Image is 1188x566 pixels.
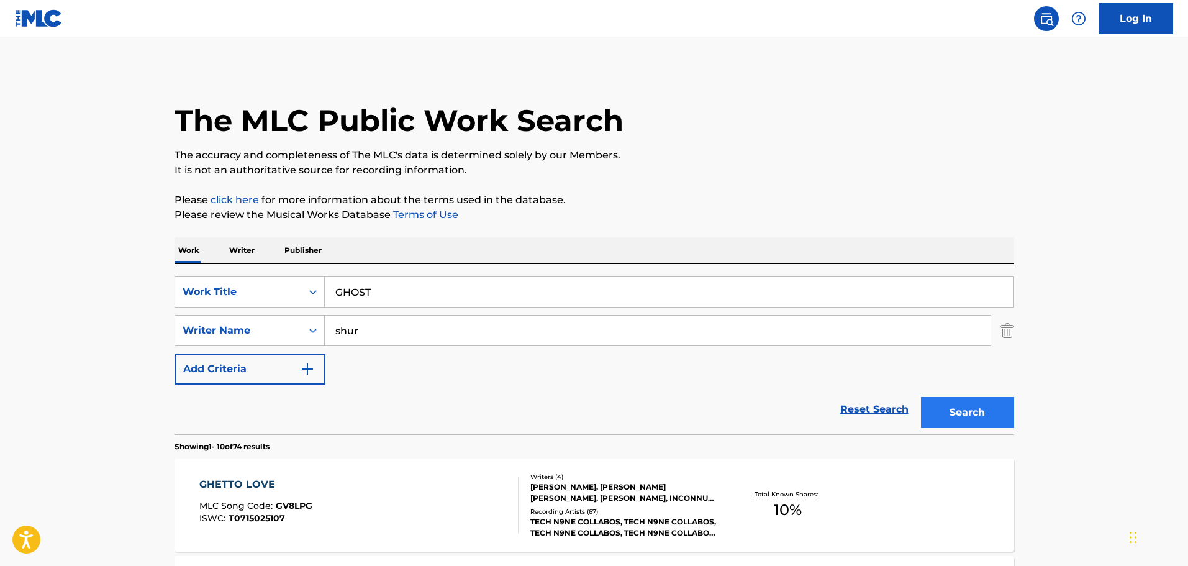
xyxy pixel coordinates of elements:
div: Help [1066,6,1091,31]
img: help [1071,11,1086,26]
p: Publisher [281,237,325,263]
span: ISWC : [199,513,229,524]
div: Work Title [183,285,294,299]
img: MLC Logo [15,9,63,27]
div: Writer Name [183,323,294,338]
a: Reset Search [834,396,915,423]
a: Log In [1099,3,1173,34]
p: It is not an authoritative source for recording information. [175,163,1014,178]
img: search [1039,11,1054,26]
p: Writer [225,237,258,263]
button: Search [921,397,1014,428]
p: Please for more information about the terms used in the database. [175,193,1014,208]
form: Search Form [175,276,1014,434]
a: Terms of Use [391,209,458,221]
a: click here [211,194,259,206]
div: GHETTO LOVE [199,477,312,492]
div: Recording Artists ( 67 ) [530,507,718,516]
span: 10 % [774,499,802,521]
p: Showing 1 - 10 of 74 results [175,441,270,452]
button: Add Criteria [175,354,325,385]
span: MLC Song Code : [199,500,276,511]
img: 9d2ae6d4665cec9f34b9.svg [300,362,315,377]
a: GHETTO LOVEMLC Song Code:GV8LPGISWC:T0715025107Writers (4)[PERSON_NAME], [PERSON_NAME] [PERSON_NA... [175,459,1014,552]
p: Please review the Musical Works Database [175,208,1014,222]
span: GV8LPG [276,500,312,511]
div: TECH N9NE COLLABOS, TECH N9NE COLLABOS, TECH N9NE COLLABOS, TECH N9NE COLLABOS, TECH N9NE COLLABOS [530,516,718,539]
div: [PERSON_NAME], [PERSON_NAME] [PERSON_NAME], [PERSON_NAME], INCONNU COMPOSITEUR AUTEUR [530,482,718,504]
p: Work [175,237,203,263]
span: T0715025107 [229,513,285,524]
iframe: Chat Widget [1126,506,1188,566]
p: Total Known Shares: [755,490,821,499]
div: Writers ( 4 ) [530,472,718,482]
p: The accuracy and completeness of The MLC's data is determined solely by our Members. [175,148,1014,163]
img: Delete Criterion [1000,315,1014,346]
h1: The MLC Public Work Search [175,102,623,139]
div: Drag [1130,519,1137,556]
a: Public Search [1034,6,1059,31]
